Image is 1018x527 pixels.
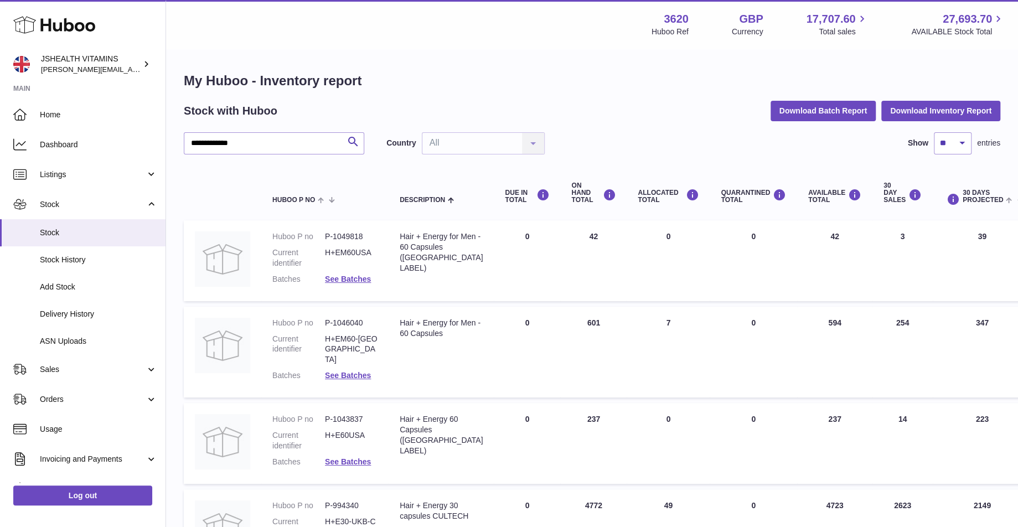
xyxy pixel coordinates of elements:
[400,500,483,521] div: Hair + Energy 30 capsules CULTECH
[400,414,483,456] div: Hair + Energy 60 Capsules ([GEOGRAPHIC_DATA] LABEL)
[40,255,157,265] span: Stock History
[627,220,710,301] td: 0
[808,189,861,204] div: AVAILABLE Total
[400,197,445,204] span: Description
[195,414,250,469] img: product image
[664,12,689,27] strong: 3620
[195,318,250,373] img: product image
[184,104,277,118] h2: Stock with Huboo
[272,197,315,204] span: Huboo P no
[494,403,560,484] td: 0
[638,189,699,204] div: ALLOCATED Total
[872,403,933,484] td: 14
[40,454,146,464] span: Invoicing and Payments
[560,307,627,397] td: 601
[325,334,378,365] dd: H+EM60-[GEOGRAPHIC_DATA]
[751,501,756,510] span: 0
[560,220,627,301] td: 42
[819,27,868,37] span: Total sales
[272,430,325,451] dt: Current identifier
[771,101,876,121] button: Download Batch Report
[571,182,616,204] div: ON HAND Total
[872,307,933,397] td: 254
[272,500,325,511] dt: Huboo P no
[40,336,157,347] span: ASN Uploads
[911,12,1005,37] a: 27,693.70 AVAILABLE Stock Total
[40,199,146,210] span: Stock
[40,110,157,120] span: Home
[386,138,416,148] label: Country
[883,182,922,204] div: 30 DAY SALES
[40,169,146,180] span: Listings
[911,27,1005,37] span: AVAILABLE Stock Total
[40,139,157,150] span: Dashboard
[325,247,378,268] dd: H+EM60USA
[943,12,992,27] span: 27,693.70
[652,27,689,37] div: Huboo Ref
[732,27,763,37] div: Currency
[13,485,152,505] a: Log out
[751,232,756,241] span: 0
[272,247,325,268] dt: Current identifier
[751,415,756,423] span: 0
[325,414,378,425] dd: P-1043837
[325,430,378,451] dd: H+E60USA
[400,318,483,339] div: Hair + Energy for Men - 60 Capsules
[40,424,157,435] span: Usage
[494,220,560,301] td: 0
[494,307,560,397] td: 0
[400,231,483,273] div: Hair + Energy for Men - 60 Capsules ([GEOGRAPHIC_DATA] LABEL)
[272,231,325,242] dt: Huboo P no
[272,334,325,365] dt: Current identifier
[751,318,756,327] span: 0
[560,403,627,484] td: 237
[325,318,378,328] dd: P-1046040
[272,457,325,467] dt: Batches
[881,101,1000,121] button: Download Inventory Report
[797,220,872,301] td: 42
[627,307,710,397] td: 7
[739,12,763,27] strong: GBP
[40,364,146,375] span: Sales
[908,138,928,148] label: Show
[272,274,325,285] dt: Batches
[325,457,371,466] a: See Batches
[325,231,378,242] dd: P-1049818
[41,54,141,75] div: JSHEALTH VITAMINS
[806,12,855,27] span: 17,707.60
[13,56,30,73] img: francesca@jshealthvitamins.com
[963,189,1003,204] span: 30 DAYS PROJECTED
[184,72,1000,90] h1: My Huboo - Inventory report
[40,394,146,405] span: Orders
[325,500,378,511] dd: P-994340
[40,282,157,292] span: Add Stock
[272,318,325,328] dt: Huboo P no
[505,189,549,204] div: DUE IN TOTAL
[272,370,325,381] dt: Batches
[272,414,325,425] dt: Huboo P no
[721,189,786,204] div: QUARANTINED Total
[325,371,371,380] a: See Batches
[40,228,157,238] span: Stock
[325,275,371,283] a: See Batches
[977,138,1000,148] span: entries
[797,403,872,484] td: 237
[872,220,933,301] td: 3
[797,307,872,397] td: 594
[41,65,222,74] span: [PERSON_NAME][EMAIL_ADDRESS][DOMAIN_NAME]
[806,12,868,37] a: 17,707.60 Total sales
[40,309,157,319] span: Delivery History
[195,231,250,287] img: product image
[627,403,710,484] td: 0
